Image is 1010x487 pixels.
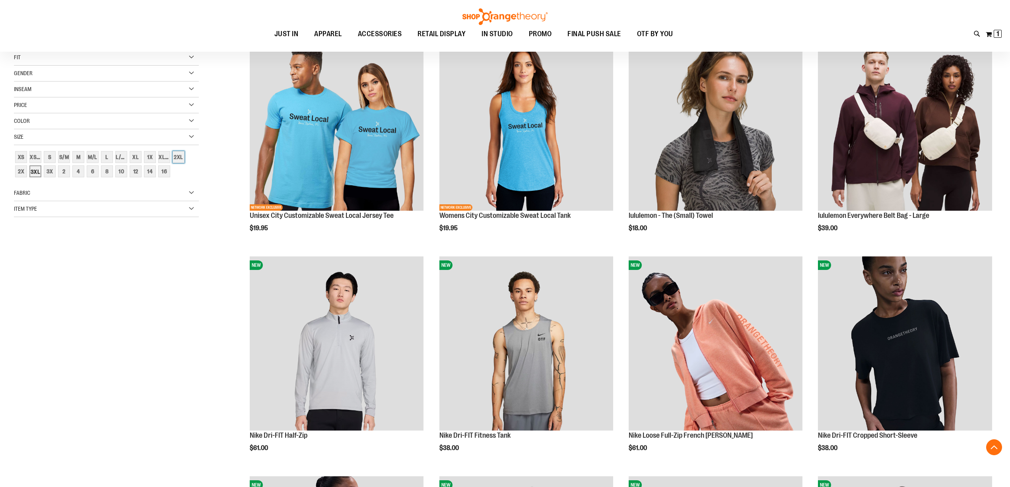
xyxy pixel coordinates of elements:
div: 4 [72,165,84,177]
div: 2X [15,165,27,177]
a: 2 [57,164,71,179]
img: Nike Dri-FIT Half-Zip [250,256,423,430]
a: Nike Dri-FIT Half-Zip [250,431,307,439]
div: S [44,151,56,163]
img: Nike Dri-FIT Cropped Short-Sleeve [818,256,992,430]
div: M/L [87,151,99,163]
a: lululemon Everywhere Belt Bag - Large [818,211,929,219]
a: S/M [57,150,71,164]
span: NEW [250,260,263,270]
div: S/M [58,151,70,163]
span: NETWORK EXCLUSIVE [439,204,472,211]
a: 14 [143,164,157,179]
span: NEW [439,260,453,270]
a: Womens City Customizable Sweat Local Tank [439,211,571,219]
span: $19.95 [439,225,459,232]
a: Nike Dri-FIT Fitness Tank [439,431,511,439]
span: APPAREL [314,25,342,43]
span: NEW [629,260,642,270]
span: FINAL PUSH SALE [567,25,621,43]
a: RETAIL DISPLAY [410,25,474,43]
a: lululemon - The (Small) TowelNEW [629,37,802,211]
a: M/L [85,150,100,164]
a: XL [128,150,143,164]
div: 10 [115,165,127,177]
div: 8 [101,165,113,177]
span: NETWORK EXCLUSIVE [250,204,283,211]
div: XS [15,151,27,163]
span: Size [14,134,23,140]
span: Inseam [14,86,31,92]
span: Item Type [14,206,37,212]
span: $38.00 [439,444,460,452]
span: $39.00 [818,225,839,232]
span: $61.00 [629,444,648,452]
span: $38.00 [818,444,839,452]
a: Unisex City Customizable Fine Jersey TeeNEWNETWORK EXCLUSIVE [250,37,423,211]
div: XS/S [29,151,41,163]
div: product [625,33,806,252]
a: APPAREL [306,25,350,43]
a: FINAL PUSH SALE [559,25,629,43]
a: 6 [85,164,100,179]
img: Shop Orangetheory [461,8,549,25]
span: 1 [996,30,999,38]
a: 3XL [28,164,43,179]
a: XL/2XL [157,150,171,164]
a: JUST IN [266,25,307,43]
span: Gender [14,70,33,76]
div: product [246,252,427,471]
div: 3XL [29,165,41,177]
div: 14 [144,165,156,177]
span: NEW [818,260,831,270]
div: product [625,252,806,471]
img: Nike Dri-FIT Fitness Tank [439,256,613,430]
div: XL/2XL [158,151,170,163]
img: Nike Loose Full-Zip French Terry Hoodie [629,256,802,430]
a: lululemon - The (Small) Towel [629,211,713,219]
a: OTF BY YOU [629,25,681,43]
div: 3X [44,165,56,177]
a: Nike Loose Full-Zip French Terry HoodieNEW [629,256,802,431]
div: 12 [130,165,142,177]
span: PROMO [529,25,552,43]
div: XL [130,151,142,163]
div: 16 [158,165,170,177]
a: 12 [128,164,143,179]
span: Fit [14,54,21,60]
a: PROMO [521,25,560,43]
span: JUST IN [274,25,299,43]
div: product [435,33,617,252]
a: XS [14,150,28,164]
span: $19.95 [250,225,269,232]
div: product [435,252,617,471]
div: product [814,33,996,252]
a: Nike Dri-FIT Fitness TankNEW [439,256,613,431]
a: 16 [157,164,171,179]
div: product [814,252,996,471]
a: L/XL [114,150,128,164]
a: M [71,150,85,164]
img: Unisex City Customizable Fine Jersey Tee [250,37,423,210]
span: ACCESSORIES [358,25,402,43]
a: 2X [14,164,28,179]
a: 10 [114,164,128,179]
a: L [100,150,114,164]
a: City Customizable Perfect Racerback TankNEWNETWORK EXCLUSIVE [439,37,613,211]
a: S [43,150,57,164]
a: 1X [143,150,157,164]
img: City Customizable Perfect Racerback Tank [439,37,613,210]
a: XS/S [28,150,43,164]
span: OTF BY YOU [637,25,673,43]
div: 6 [87,165,99,177]
button: Back To Top [986,439,1002,455]
a: Nike Dri-FIT Cropped Short-Sleeve [818,431,917,439]
div: M [72,151,84,163]
div: 1X [144,151,156,163]
a: ACCESSORIES [350,25,410,43]
span: $18.00 [629,225,648,232]
a: lululemon Everywhere Belt Bag - LargeNEW [818,37,992,211]
a: 8 [100,164,114,179]
a: Nike Dri-FIT Cropped Short-SleeveNEW [818,256,992,431]
span: RETAIL DISPLAY [418,25,466,43]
